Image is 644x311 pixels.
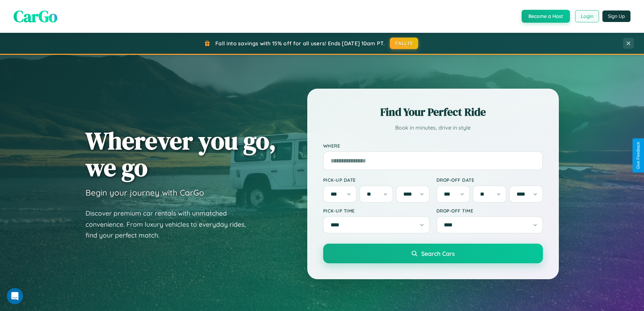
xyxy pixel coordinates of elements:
span: Fall into savings with 15% off for all users! Ends [DATE] 10am PT. [215,40,385,47]
span: Search Cars [421,250,455,257]
button: Search Cars [323,244,543,263]
span: CarGo [14,5,57,27]
h1: Wherever you go, we go [86,127,276,181]
button: Become a Host [522,10,570,23]
iframe: Intercom live chat [7,288,23,304]
button: FALL15 [390,38,418,49]
label: Drop-off Date [436,177,543,183]
h2: Find Your Perfect Ride [323,105,543,119]
label: Pick-up Date [323,177,430,183]
button: Login [575,10,599,22]
label: Drop-off Time [436,208,543,214]
label: Pick-up Time [323,208,430,214]
div: Give Feedback [636,142,641,169]
h3: Begin your journey with CarGo [86,187,204,198]
p: Book in minutes, drive in style [323,123,543,133]
p: Discover premium car rentals with unmatched convenience. From luxury vehicles to everyday rides, ... [86,208,255,241]
label: Where [323,143,543,149]
button: Sign Up [602,10,630,22]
